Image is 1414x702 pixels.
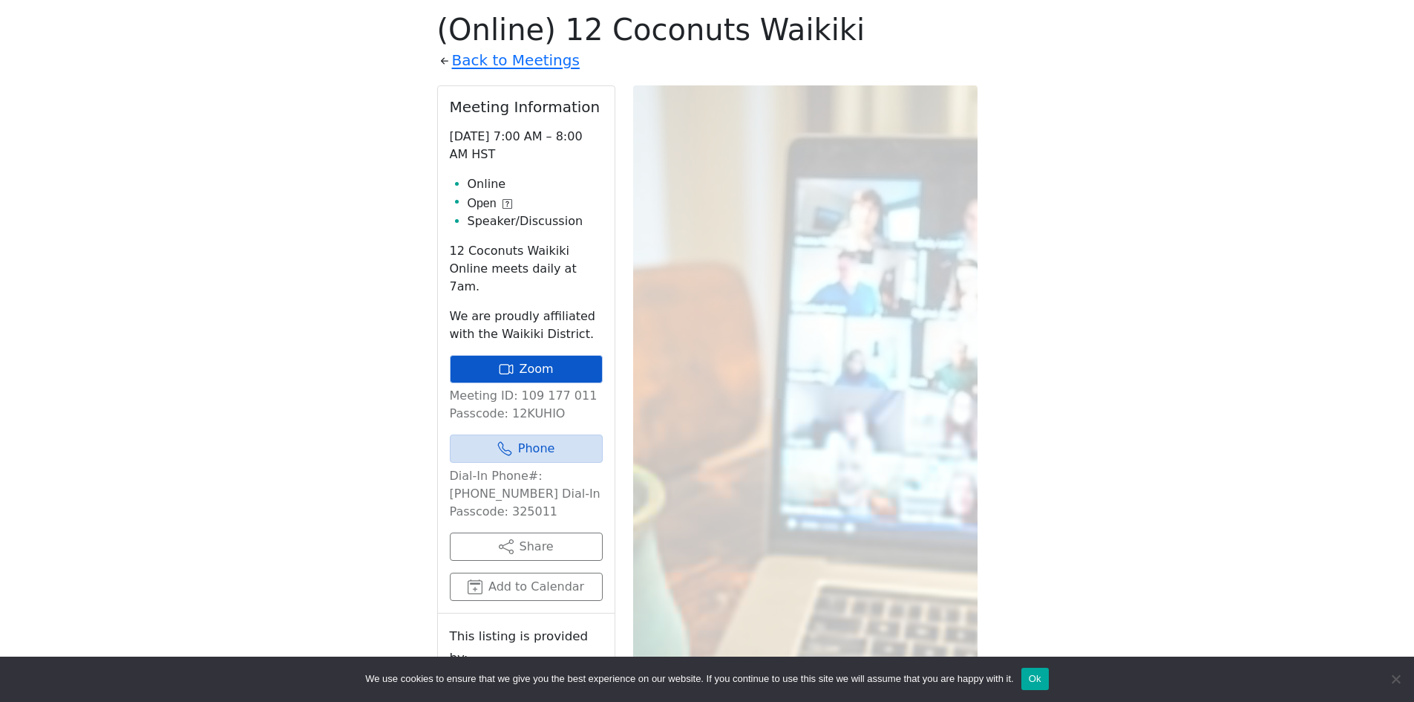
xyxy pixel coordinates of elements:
p: We are proudly affiliated with the Waikiki District. [450,308,603,343]
a: Zoom [450,355,603,383]
h1: (Online) 12 Coconuts Waikiki [437,12,978,48]
small: This listing is provided by: [450,625,603,669]
button: Open [468,195,512,212]
li: Online [468,175,603,193]
span: Open [468,195,497,212]
button: Share [450,533,603,561]
p: Meeting ID: 109 177 011 Passcode: 12KUHIO [450,387,603,423]
a: Back to Meetings [452,48,580,74]
span: We use cookies to ensure that we give you the best experience on our website. If you continue to ... [365,672,1013,686]
span: No [1388,672,1403,686]
p: 12 Coconuts Waikiki Online meets daily at 7am. [450,242,603,296]
p: [DATE] 7:00 AM – 8:00 AM HST [450,128,603,163]
li: Speaker/Discussion [468,212,603,230]
button: Add to Calendar [450,573,603,601]
h2: Meeting Information [450,98,603,116]
p: Dial-In Phone#: [PHONE_NUMBER] Dial-In Passcode: 325011 [450,467,603,521]
a: Phone [450,435,603,463]
button: Ok [1021,668,1049,690]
